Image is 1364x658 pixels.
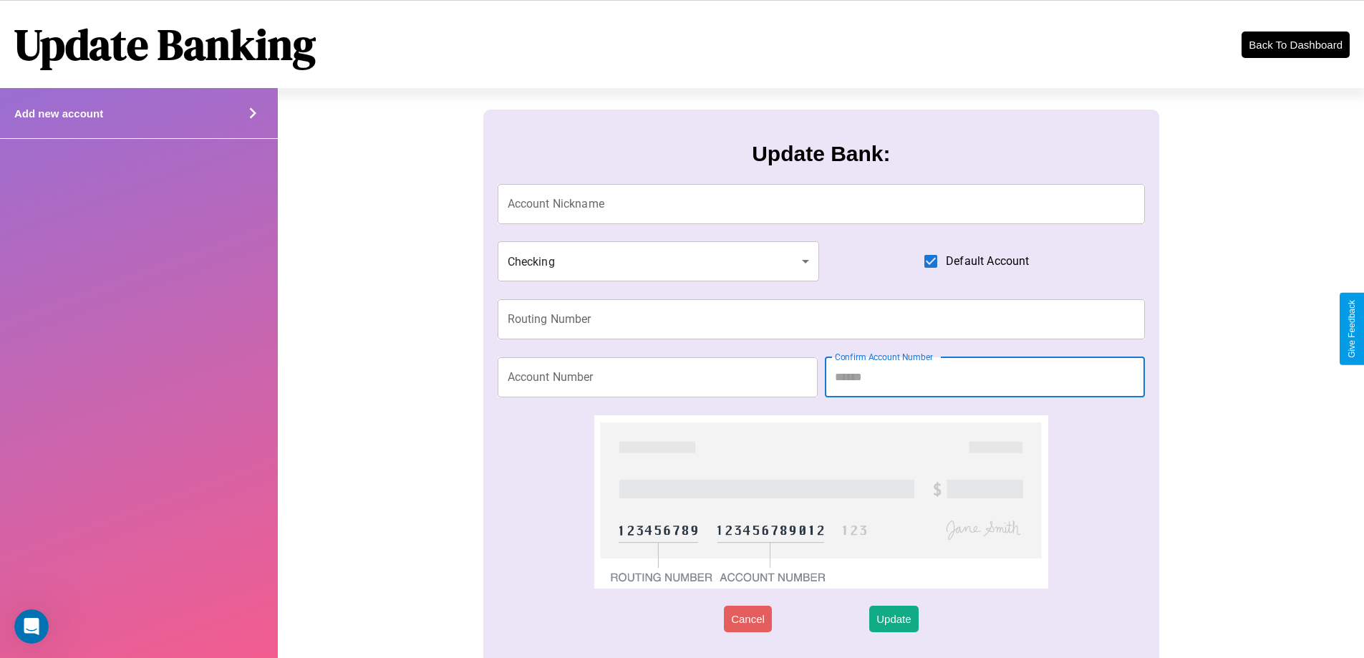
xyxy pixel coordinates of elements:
[724,606,772,632] button: Cancel
[869,606,918,632] button: Update
[1347,300,1357,358] div: Give Feedback
[594,415,1048,589] img: check
[1242,32,1350,58] button: Back To Dashboard
[835,351,933,363] label: Confirm Account Number
[752,142,890,166] h3: Update Bank:
[14,107,103,120] h4: Add new account
[498,241,820,281] div: Checking
[946,253,1029,270] span: Default Account
[14,609,49,644] iframe: Intercom live chat
[14,15,316,74] h1: Update Banking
